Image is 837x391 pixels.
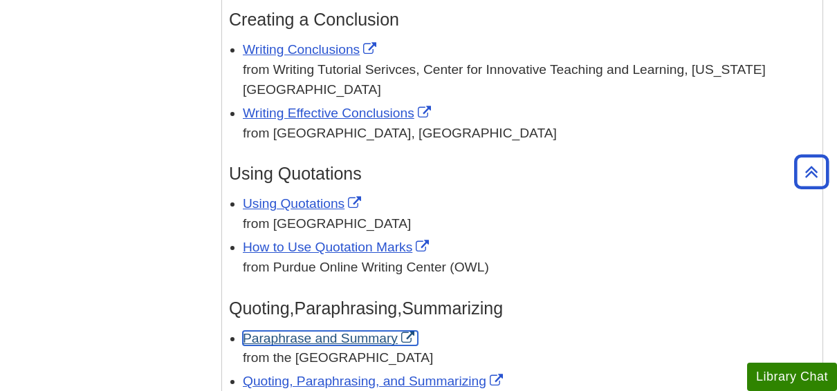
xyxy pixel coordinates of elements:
button: Library Chat [747,363,837,391]
a: Link opens in new window [243,374,506,388]
div: from Writing Tutorial Serivces, Center for Innovative Teaching and Learning, [US_STATE][GEOGRAPHI... [243,60,816,100]
a: Back to Top [789,162,834,181]
div: from the [GEOGRAPHIC_DATA] [243,348,816,368]
a: Link opens in new window [243,42,380,57]
div: from [GEOGRAPHIC_DATA], [GEOGRAPHIC_DATA] [243,124,816,144]
a: Link opens in new window [243,240,432,254]
h3: Using Quotations [229,164,816,184]
a: Link opens in new window [243,331,418,345]
div: from [GEOGRAPHIC_DATA] [243,214,816,234]
a: Link opens in new window [243,196,365,211]
h3: Creating a Conclusion [229,10,816,30]
h3: Quoting,Paraphrasing,Summarizing [229,298,816,318]
a: Link opens in new window [243,106,434,120]
div: from Purdue Online Writing Center (OWL) [243,258,816,278]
